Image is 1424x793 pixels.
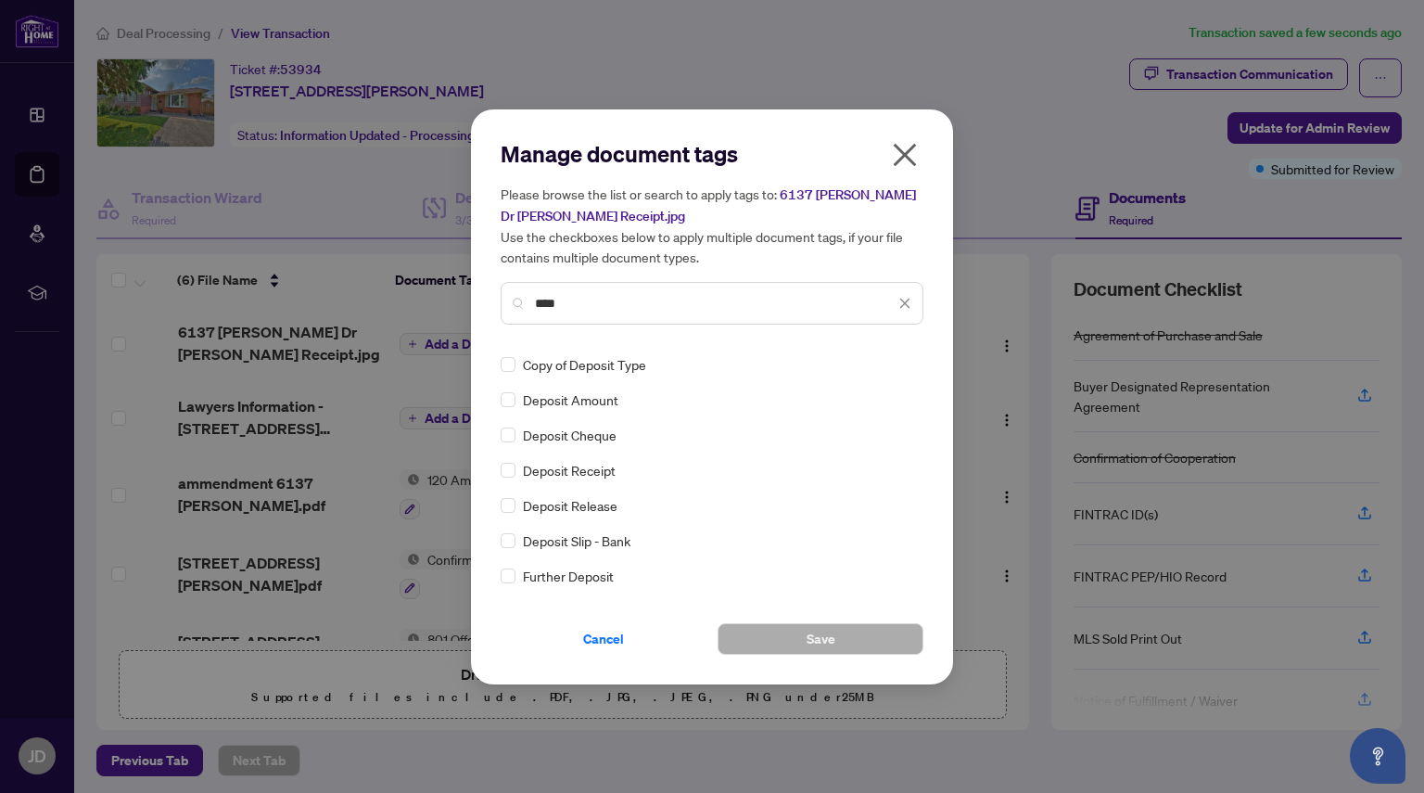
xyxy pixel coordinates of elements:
[898,297,911,310] span: close
[523,531,630,551] span: Deposit Slip - Bank
[501,623,706,655] button: Cancel
[890,140,920,170] span: close
[1350,728,1405,784] button: Open asap
[523,460,616,480] span: Deposit Receipt
[501,184,923,267] h5: Please browse the list or search to apply tags to: Use the checkboxes below to apply multiple doc...
[523,354,646,375] span: Copy of Deposit Type
[501,139,923,169] h2: Manage document tags
[523,390,618,410] span: Deposit Amount
[583,624,624,654] span: Cancel
[523,495,617,516] span: Deposit Release
[523,425,617,445] span: Deposit Cheque
[523,566,614,586] span: Further Deposit
[718,623,923,655] button: Save
[501,186,916,224] span: 6137 [PERSON_NAME] Dr [PERSON_NAME] Receipt.jpg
